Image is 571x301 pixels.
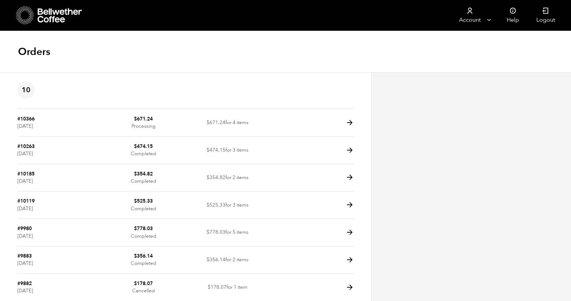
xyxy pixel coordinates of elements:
time: [DATE] [17,233,33,239]
td: Completed [101,246,186,274]
time: [DATE] [17,150,33,157]
span: $ [207,256,209,263]
td: for 5 items [186,219,270,246]
bdi: 525.33 [134,198,153,204]
span: 10 [17,81,35,99]
span: 778.03 [207,229,225,236]
span: $ [208,284,211,291]
span: 474.15 [207,147,225,153]
td: for 2 items [186,246,270,274]
time: [DATE] [17,205,33,212]
a: #10366 [17,115,35,122]
td: Completed [101,164,186,192]
td: for 4 items [186,109,270,137]
a: #10263 [17,143,35,150]
td: Completed [101,191,186,219]
span: $ [207,174,209,181]
td: for 3 items [186,191,270,219]
td: Completed [101,137,186,164]
span: $ [134,225,137,232]
span: $ [134,143,137,150]
span: $ [134,115,137,122]
span: $ [207,229,209,236]
span: 178.07 [208,284,226,291]
bdi: 778.03 [134,225,153,232]
span: $ [207,202,209,208]
bdi: 474.15 [134,143,153,150]
time: [DATE] [17,287,33,294]
span: $ [134,280,137,287]
span: 525.33 [207,202,225,208]
bdi: 354.82 [134,170,153,177]
span: 671.24 [207,119,225,126]
time: [DATE] [17,123,33,130]
td: Processing [101,109,186,137]
span: 354.82 [207,174,225,181]
td: for 2 items [186,164,270,192]
span: $ [207,119,209,126]
td: for 3 items [186,137,270,164]
bdi: 671.24 [134,115,153,122]
a: #9882 [17,280,32,287]
a: #9980 [17,225,32,232]
a: #9883 [17,253,32,259]
span: $ [207,147,209,153]
span: $ [134,170,137,177]
h1: Orders [18,45,50,58]
bdi: 356.14 [134,253,153,259]
span: $ [134,253,137,259]
time: [DATE] [17,260,33,267]
span: $ [134,198,137,204]
bdi: 178.07 [134,280,153,287]
a: #10185 [17,170,35,177]
span: 356.14 [207,256,225,263]
time: [DATE] [17,178,33,185]
a: #10119 [17,198,35,204]
td: Completed [101,219,186,246]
